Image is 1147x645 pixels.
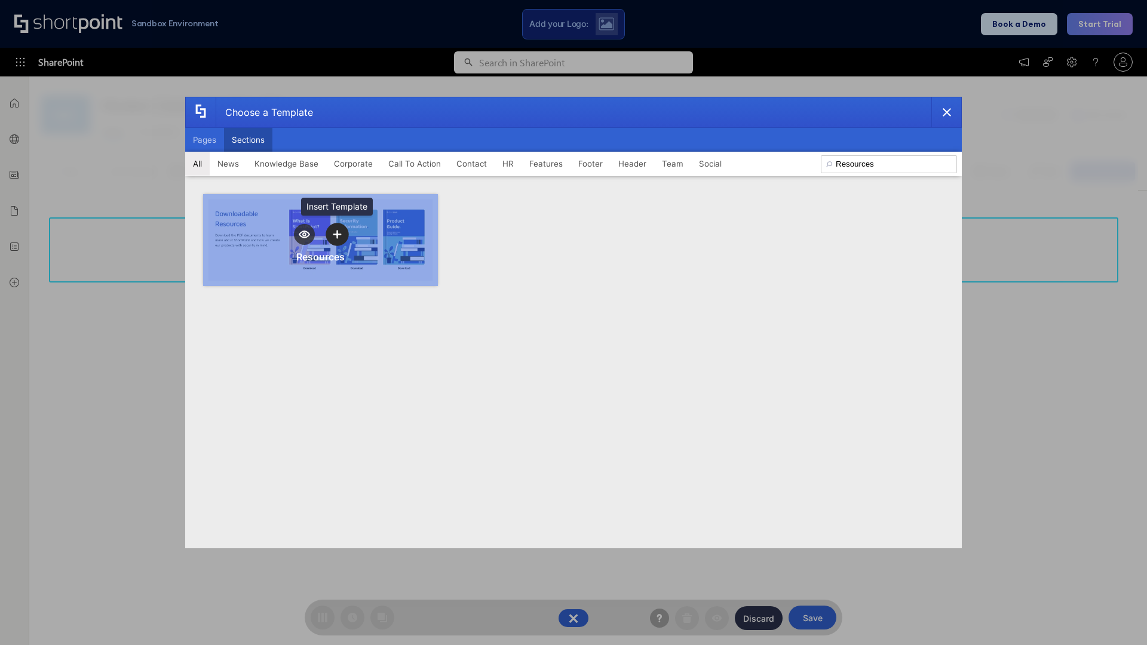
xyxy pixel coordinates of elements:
button: Corporate [326,152,381,176]
input: Search [821,155,957,173]
button: Social [691,152,729,176]
button: Header [611,152,654,176]
button: HR [495,152,522,176]
button: Footer [571,152,611,176]
button: All [185,152,210,176]
button: Contact [449,152,495,176]
button: Team [654,152,691,176]
div: Choose a Template [216,97,313,127]
button: Sections [224,128,272,152]
button: News [210,152,247,176]
button: Call To Action [381,152,449,176]
div: Resources [296,251,345,263]
div: template selector [185,97,962,548]
iframe: Chat Widget [1087,588,1147,645]
button: Features [522,152,571,176]
button: Knowledge Base [247,152,326,176]
button: Pages [185,128,224,152]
